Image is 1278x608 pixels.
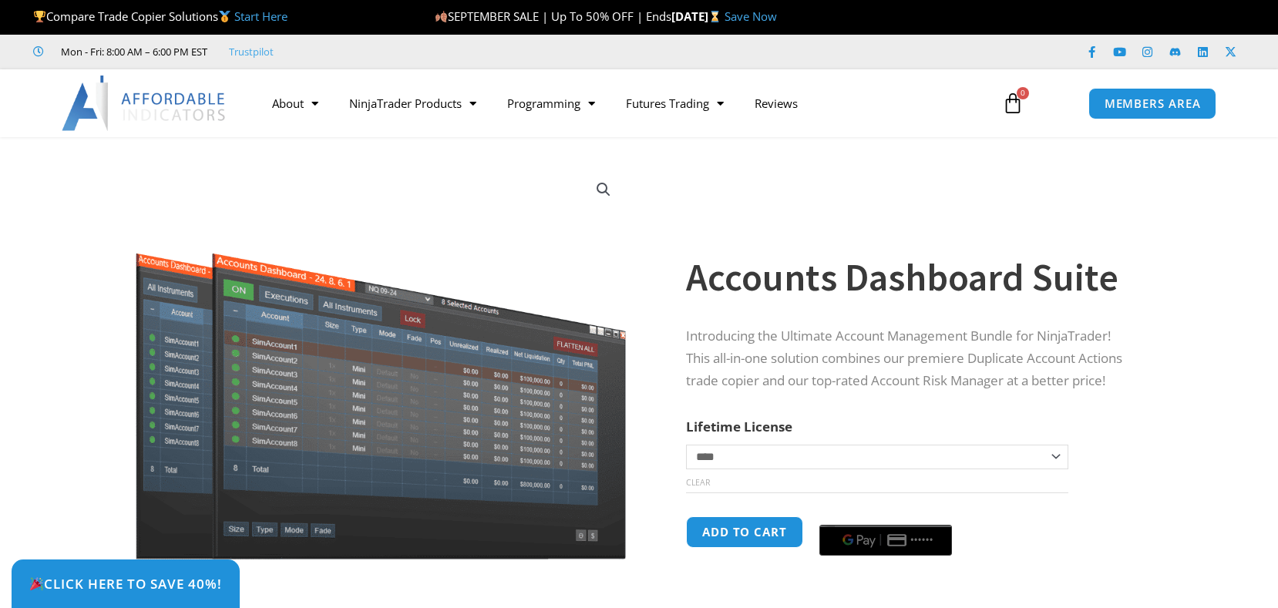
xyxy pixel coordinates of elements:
[739,86,813,121] a: Reviews
[671,8,725,24] strong: [DATE]
[979,81,1047,126] a: 0
[709,11,721,22] img: ⌛
[133,164,629,559] img: Screenshot 2024-08-26 155710eeeee
[686,418,792,435] label: Lifetime License
[819,525,952,556] button: Buy with GPay
[29,577,222,590] span: Click Here to save 40%!
[229,42,274,61] a: Trustpilot
[334,86,492,121] a: NinjaTrader Products
[492,86,610,121] a: Programming
[725,8,777,24] a: Save Now
[234,8,288,24] a: Start Here
[219,11,230,22] img: 🥇
[1088,88,1217,119] a: MEMBERS AREA
[436,11,447,22] img: 🍂
[686,477,710,488] a: Clear options
[30,577,43,590] img: 🎉
[1017,87,1029,99] span: 0
[33,8,288,24] span: Compare Trade Copier Solutions
[57,42,207,61] span: Mon - Fri: 8:00 AM – 6:00 PM EST
[435,8,671,24] span: SEPTEMBER SALE | Up To 50% OFF | Ends
[34,11,45,22] img: 🏆
[257,86,334,121] a: About
[1105,98,1201,109] span: MEMBERS AREA
[816,514,955,516] iframe: Secure payment input frame
[686,250,1136,304] h1: Accounts Dashboard Suite
[257,86,984,121] nav: Menu
[62,76,227,131] img: LogoAI | Affordable Indicators – NinjaTrader
[686,325,1136,392] p: Introducing the Ultimate Account Management Bundle for NinjaTrader! This all-in-one solution comb...
[12,559,240,608] a: 🎉Click Here to save 40%!
[910,535,933,546] text: ••••••
[590,176,617,203] a: View full-screen image gallery
[610,86,739,121] a: Futures Trading
[686,516,803,548] button: Add to cart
